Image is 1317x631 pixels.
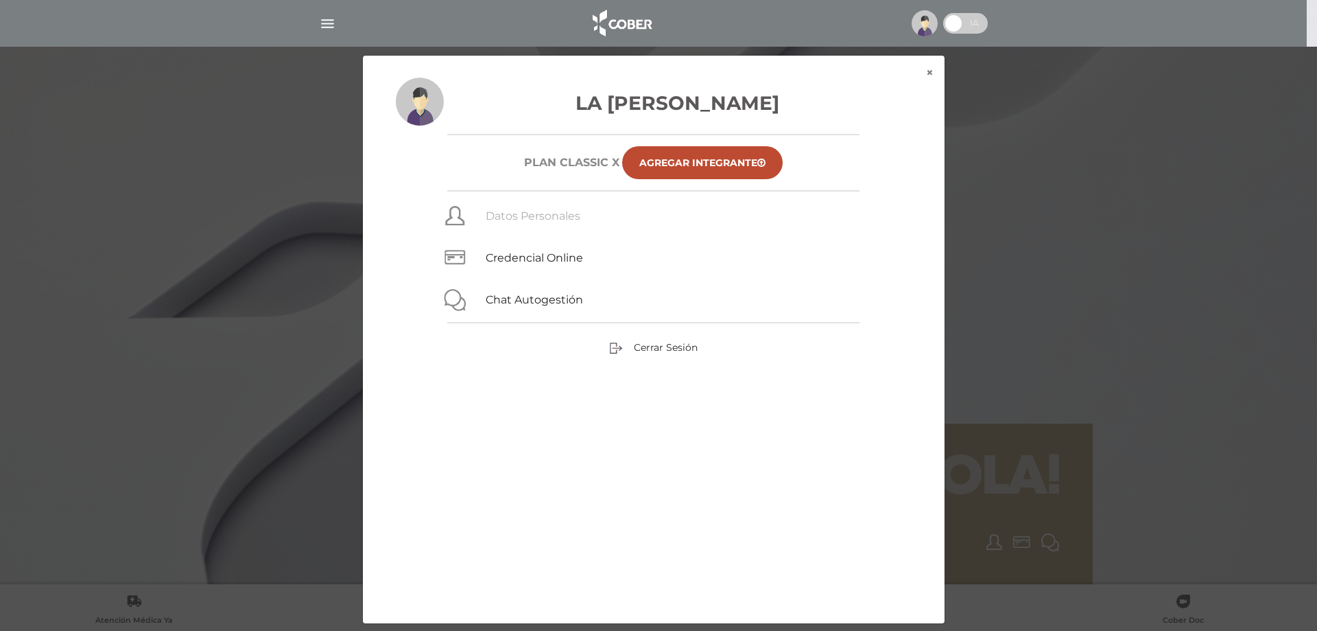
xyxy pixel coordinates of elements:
span: Cerrar Sesión [634,341,698,354]
a: Chat Autogestión [486,293,583,306]
img: sign-out.png [609,341,623,355]
a: Credencial Online [486,251,583,264]
img: profile-placeholder.svg [396,78,444,126]
img: Cober_menu-lines-white.svg [319,15,336,32]
a: Agregar Integrante [622,146,783,179]
h3: La [PERSON_NAME] [396,89,912,117]
h6: Plan CLASSIC X [524,156,619,169]
img: profile-placeholder.svg [912,10,938,36]
button: × [915,56,945,90]
img: logo_cober_home-white.png [585,7,657,40]
a: Cerrar Sesión [609,341,698,353]
a: Datos Personales [486,209,580,222]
